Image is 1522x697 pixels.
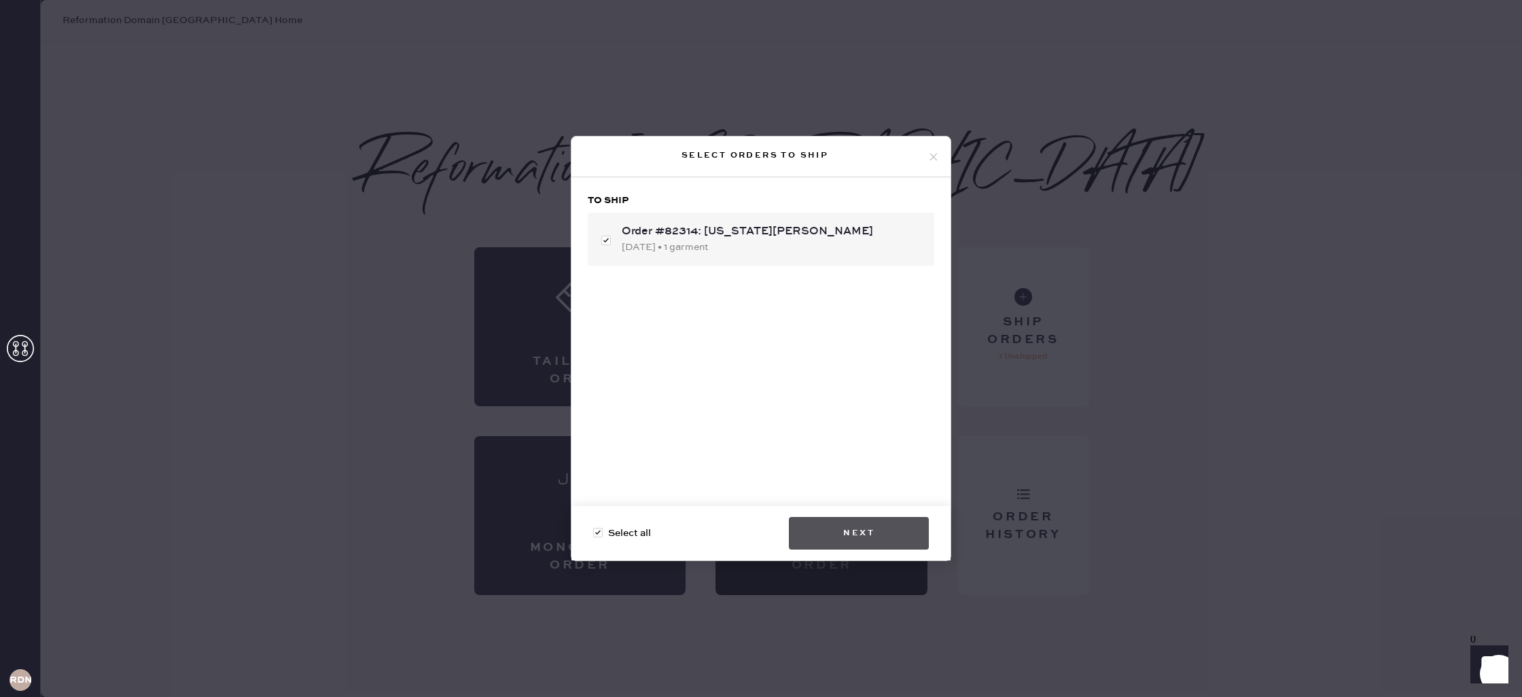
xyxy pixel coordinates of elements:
[608,526,651,541] span: Select all
[582,147,927,164] div: Select orders to ship
[588,194,934,207] h3: To ship
[622,240,923,255] div: [DATE] • 1 garment
[10,675,31,685] h3: RDNA
[789,517,929,550] button: Next
[1457,636,1516,694] iframe: Front Chat
[622,224,923,240] div: Order #82314: [US_STATE][PERSON_NAME]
